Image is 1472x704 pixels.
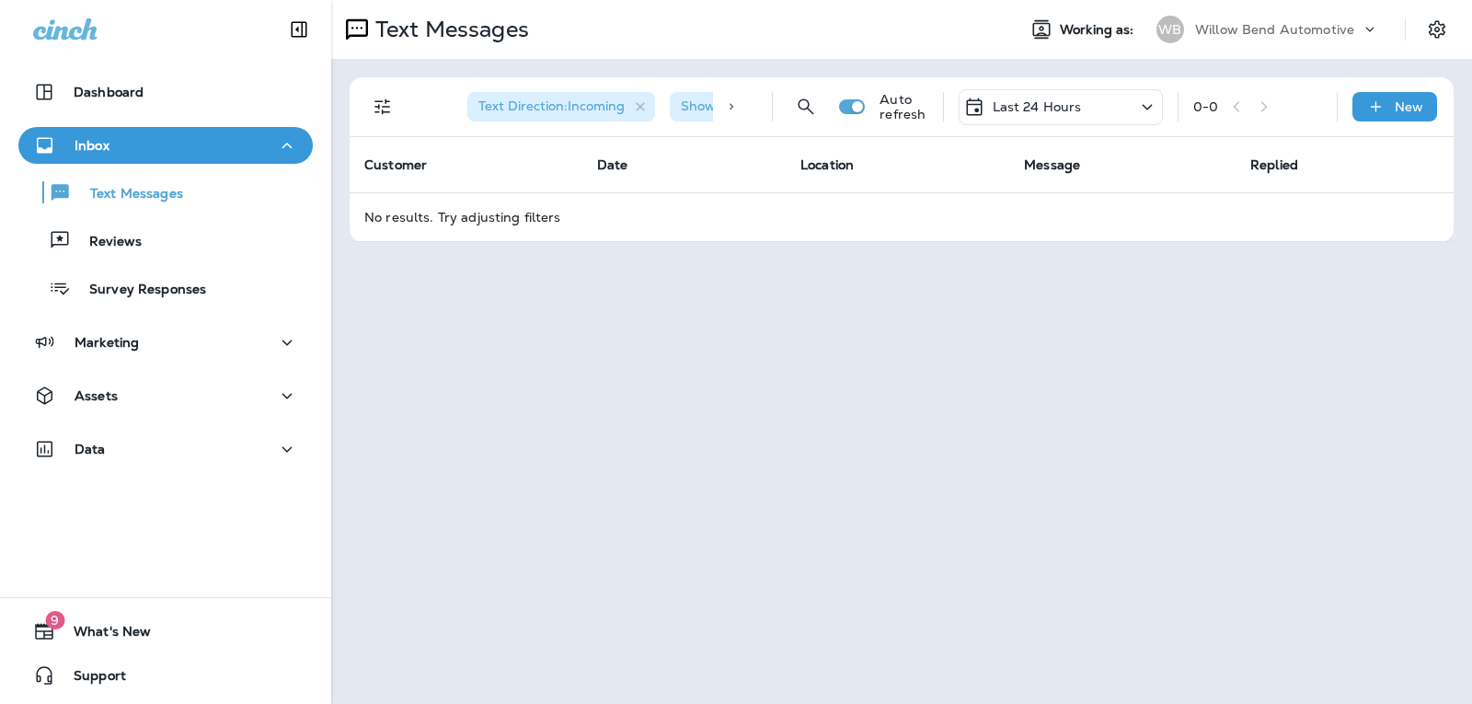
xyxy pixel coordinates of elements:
[55,668,126,690] span: Support
[1420,13,1454,46] button: Settings
[18,377,313,414] button: Assets
[45,611,64,629] span: 9
[273,11,325,48] button: Collapse Sidebar
[1250,156,1298,173] span: Replied
[71,282,206,299] p: Survey Responses
[75,388,118,403] p: Assets
[72,186,183,203] p: Text Messages
[788,88,824,125] button: Search Messages
[880,92,927,121] p: Auto refresh
[18,269,313,307] button: Survey Responses
[1156,16,1184,43] div: WB
[467,92,655,121] div: Text Direction:Incoming
[1060,22,1138,38] span: Working as:
[18,657,313,694] button: Support
[1024,156,1080,173] span: Message
[55,624,151,646] span: What's New
[368,16,529,43] p: Text Messages
[18,431,313,467] button: Data
[1395,99,1423,114] p: New
[681,98,903,114] span: Show Start/Stop/Unsubscribe : true
[800,156,854,173] span: Location
[18,74,313,110] button: Dashboard
[1193,99,1218,114] div: 0 - 0
[18,324,313,361] button: Marketing
[597,156,628,173] span: Date
[1195,22,1354,37] p: Willow Bend Automotive
[75,442,106,456] p: Data
[18,613,313,650] button: 9What's New
[74,85,144,99] p: Dashboard
[993,99,1082,114] p: Last 24 Hours
[364,88,401,125] button: Filters
[71,234,142,251] p: Reviews
[75,335,139,350] p: Marketing
[75,138,109,153] p: Inbox
[18,173,313,212] button: Text Messages
[18,127,313,164] button: Inbox
[350,192,1454,241] td: No results. Try adjusting filters
[18,221,313,260] button: Reviews
[478,98,625,114] span: Text Direction : Incoming
[670,92,933,121] div: Show Start/Stop/Unsubscribe:true
[364,156,427,173] span: Customer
